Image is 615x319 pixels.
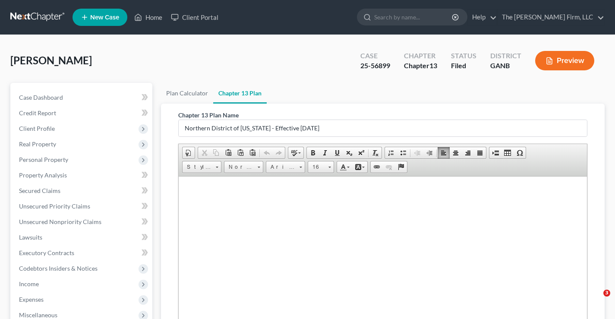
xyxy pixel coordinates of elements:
a: Chapter 13 Plan [213,83,267,104]
span: Unsecured Nonpriority Claims [19,218,101,225]
span: Miscellaneous [19,311,57,319]
a: Background Color [352,161,367,173]
span: 13 [429,61,437,69]
a: Insert/Remove Bulleted List [397,147,409,158]
input: Search by name... [374,9,453,25]
a: Paste as plain text [234,147,246,158]
a: Document Properties [183,147,195,158]
a: Plan Calculator [161,83,213,104]
a: Bold [307,147,319,158]
span: Property Analysis [19,171,67,179]
span: Normal [224,161,255,173]
span: Personal Property [19,156,68,163]
span: [PERSON_NAME] [10,54,92,66]
a: Center [450,147,462,158]
span: Lawsuits [19,234,42,241]
a: Unsecured Nonpriority Claims [12,214,152,230]
a: Insert Special Character [514,147,526,158]
div: Chapter [404,51,437,61]
a: Styles [182,161,221,173]
a: Insert/Remove Numbered List [385,147,397,158]
button: Preview [535,51,594,70]
a: Text Color [337,161,352,173]
a: Normal [224,161,263,173]
a: 16 [308,161,334,173]
span: Real Property [19,140,56,148]
a: Paste from Word [246,147,259,158]
span: Client Profile [19,125,55,132]
span: Unsecured Priority Claims [19,202,90,210]
a: Anchor [395,161,407,173]
a: Superscript [355,147,367,158]
a: Home [130,9,167,25]
span: Credit Report [19,109,56,117]
a: Executory Contracts [12,245,152,261]
a: Copy [210,147,222,158]
a: Paste [222,147,234,158]
a: Help [468,9,497,25]
span: 3 [603,290,610,297]
a: Table [501,147,514,158]
iframe: Intercom live chat [586,290,606,310]
a: Credit Report [12,105,152,121]
span: Case Dashboard [19,94,63,101]
a: Align Right [462,147,474,158]
a: Italic [319,147,331,158]
span: 16 [308,161,325,173]
input: Enter name... [179,120,587,136]
a: Client Portal [167,9,223,25]
div: Case [360,51,390,61]
a: The [PERSON_NAME] Firm, LLC [498,9,604,25]
a: Cut [198,147,210,158]
a: Unlink [383,161,395,173]
a: Case Dashboard [12,90,152,105]
a: Undo [261,147,273,158]
a: Subscript [343,147,355,158]
a: Spell Checker [288,147,303,158]
a: Align Left [438,147,450,158]
a: Insert Page Break for Printing [489,147,501,158]
span: Expenses [19,296,44,303]
a: Lawsuits [12,230,152,245]
span: Styles [183,161,213,173]
div: Chapter [404,61,437,71]
div: Filed [451,61,476,71]
a: Link [371,161,383,173]
a: Underline [331,147,343,158]
span: New Case [90,14,119,21]
a: Remove Format [369,147,382,158]
span: Codebtors Insiders & Notices [19,265,98,272]
div: GANB [490,61,521,71]
a: Redo [273,147,285,158]
span: Executory Contracts [19,249,74,256]
label: Chapter 13 Plan Name [178,111,239,120]
a: Secured Claims [12,183,152,199]
span: Income [19,280,39,287]
a: Decrease Indent [411,147,423,158]
div: Status [451,51,476,61]
a: Increase Indent [423,147,435,158]
div: District [490,51,521,61]
a: Justify [474,147,486,158]
span: Secured Claims [19,187,60,194]
div: 25-56899 [360,61,390,71]
span: Arial [266,161,296,173]
a: Unsecured Priority Claims [12,199,152,214]
a: Property Analysis [12,167,152,183]
a: Arial [266,161,305,173]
